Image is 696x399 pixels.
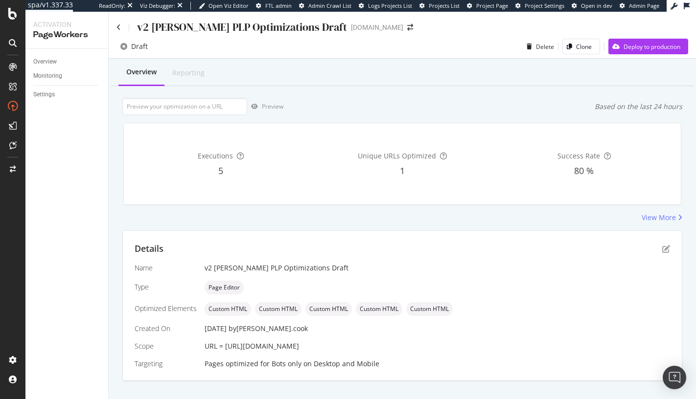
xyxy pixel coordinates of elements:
[205,302,251,316] div: neutral label
[624,43,680,51] div: Deploy to production
[209,306,247,312] span: Custom HTML
[218,165,223,177] span: 5
[33,20,100,29] div: Activation
[262,102,283,111] div: Preview
[135,263,197,273] div: Name
[137,20,347,35] div: v2 [PERSON_NAME] PLP Optimizations Draft
[429,2,460,9] span: Projects List
[608,39,688,54] button: Deploy to production
[523,39,554,54] button: Delete
[140,2,175,10] div: Viz Debugger:
[33,57,101,67] a: Overview
[135,243,163,255] div: Details
[259,306,298,312] span: Custom HTML
[629,2,659,9] span: Admin Page
[309,306,348,312] span: Custom HTML
[199,2,249,10] a: Open Viz Editor
[400,165,405,177] span: 1
[33,71,101,81] a: Monitoring
[642,213,676,222] div: View More
[410,306,449,312] span: Custom HTML
[135,304,197,313] div: Optimized Elements
[576,43,592,51] div: Clone
[205,281,244,294] div: neutral label
[33,29,100,41] div: PageWorkers
[116,24,121,31] a: Click to go back
[229,324,308,333] div: by [PERSON_NAME].cook
[663,366,686,389] div: Open Intercom Messenger
[209,2,249,9] span: Open Viz Editor
[33,71,62,81] div: Monitoring
[205,263,670,273] div: v2 [PERSON_NAME] PLP Optimizations Draft
[620,2,659,10] a: Admin Page
[122,98,247,115] input: Preview your optimization on a URL
[536,43,554,51] div: Delete
[299,2,351,10] a: Admin Crawl List
[419,2,460,10] a: Projects List
[272,359,302,369] div: Bots only
[198,151,233,160] span: Executions
[308,2,351,9] span: Admin Crawl List
[572,2,612,10] a: Open in dev
[135,282,197,292] div: Type
[476,2,508,9] span: Project Page
[131,42,148,51] div: Draft
[351,22,403,32] div: [DOMAIN_NAME]
[256,2,292,10] a: FTL admin
[205,324,670,333] div: [DATE]
[358,151,436,160] span: Unique URLs Optimized
[406,302,453,316] div: neutral label
[581,2,612,9] span: Open in dev
[255,302,302,316] div: neutral label
[126,67,157,77] div: Overview
[209,285,240,290] span: Page Editor
[314,359,379,369] div: Desktop and Mobile
[265,2,292,9] span: FTL admin
[360,306,398,312] span: Custom HTML
[562,39,600,54] button: Clone
[33,89,55,100] div: Settings
[305,302,352,316] div: neutral label
[205,341,299,351] span: URL = [URL][DOMAIN_NAME]
[33,57,57,67] div: Overview
[33,89,101,100] a: Settings
[356,302,402,316] div: neutral label
[135,341,197,351] div: Scope
[662,245,670,253] div: pen-to-square
[368,2,412,9] span: Logs Projects List
[467,2,508,10] a: Project Page
[359,2,412,10] a: Logs Projects List
[135,324,197,333] div: Created On
[172,68,205,78] div: Reporting
[99,2,125,10] div: ReadOnly:
[557,151,600,160] span: Success Rate
[642,213,682,222] a: View More
[574,165,594,177] span: 80 %
[247,99,283,114] button: Preview
[525,2,564,9] span: Project Settings
[595,102,682,111] div: Based on the last 24 hours
[515,2,564,10] a: Project Settings
[135,359,197,369] div: Targeting
[407,24,413,31] div: arrow-right-arrow-left
[205,359,670,369] div: Pages optimized for on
